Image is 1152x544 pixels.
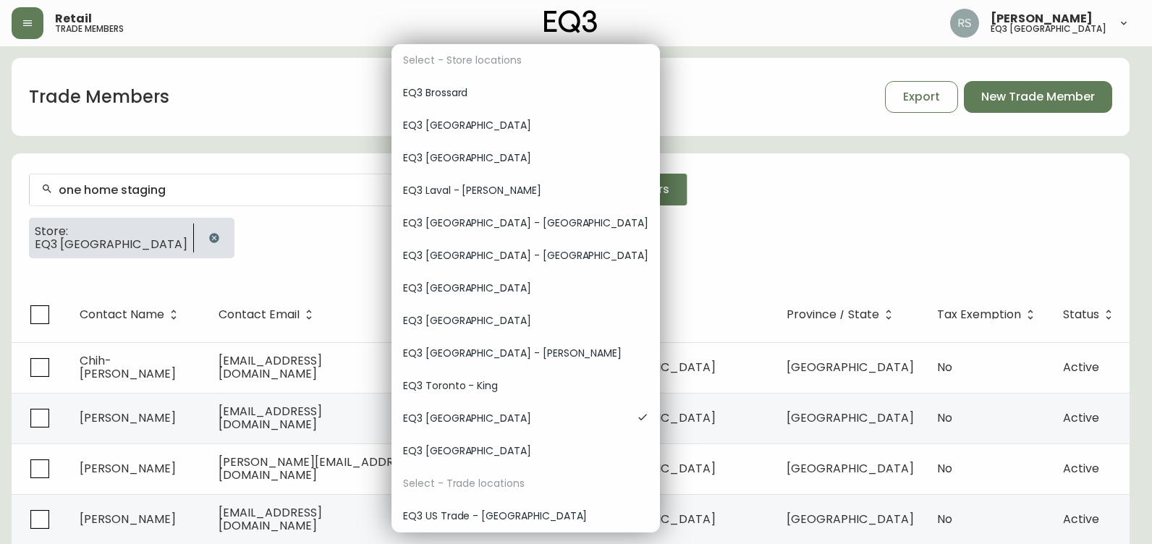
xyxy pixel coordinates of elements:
div: EQ3 [GEOGRAPHIC_DATA] - [GEOGRAPHIC_DATA] [391,207,660,239]
span: EQ3 [GEOGRAPHIC_DATA] [403,281,648,296]
div: EQ3 [GEOGRAPHIC_DATA] [391,109,660,142]
div: EQ3 [GEOGRAPHIC_DATA] [391,305,660,337]
span: EQ3 [GEOGRAPHIC_DATA] - [PERSON_NAME] [403,346,648,361]
span: EQ3 [GEOGRAPHIC_DATA] - [GEOGRAPHIC_DATA] [403,248,648,263]
div: EQ3 Toronto - King [391,370,660,402]
div: EQ3 [GEOGRAPHIC_DATA] [391,402,660,435]
span: EQ3 Brossard [403,85,648,101]
div: EQ3 Laval - [PERSON_NAME] [391,174,660,207]
span: EQ3 [GEOGRAPHIC_DATA] [403,313,648,328]
span: EQ3 Laval - [PERSON_NAME] [403,183,648,198]
span: EQ3 Toronto - King [403,378,648,394]
div: EQ3 [GEOGRAPHIC_DATA] [391,435,660,467]
div: EQ3 US Trade - [GEOGRAPHIC_DATA] [391,500,660,532]
div: EQ3 Brossard [391,77,660,109]
span: EQ3 US Trade - [GEOGRAPHIC_DATA] [403,509,648,524]
span: EQ3 [GEOGRAPHIC_DATA] [403,150,648,166]
div: EQ3 [GEOGRAPHIC_DATA] - [PERSON_NAME] [391,337,660,370]
span: EQ3 [GEOGRAPHIC_DATA] - [GEOGRAPHIC_DATA] [403,216,648,231]
div: EQ3 [GEOGRAPHIC_DATA] [391,272,660,305]
span: EQ3 [GEOGRAPHIC_DATA] [403,443,648,459]
div: EQ3 [GEOGRAPHIC_DATA] - [GEOGRAPHIC_DATA] [391,239,660,272]
div: EQ3 [GEOGRAPHIC_DATA] [391,142,660,174]
span: EQ3 [GEOGRAPHIC_DATA] [403,118,648,133]
span: EQ3 [GEOGRAPHIC_DATA] [403,411,625,426]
